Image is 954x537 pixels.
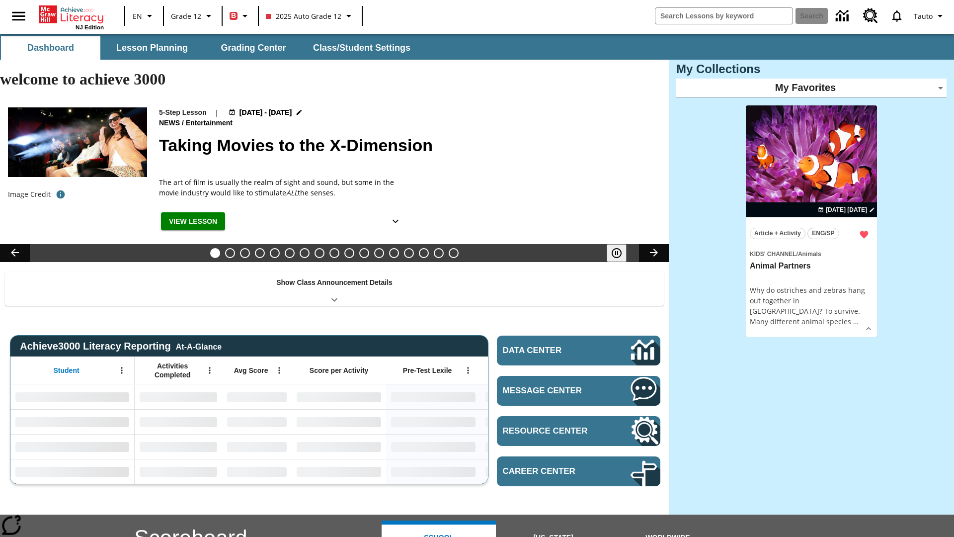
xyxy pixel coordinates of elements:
[222,409,292,434] div: No Data,
[389,248,399,258] button: Slide 13 Career Lesson
[855,226,873,244] button: Remove from Favorites
[135,384,222,409] div: No Data,
[830,2,857,30] a: Data Center
[176,341,222,352] div: At-A-Glance
[39,4,104,24] a: Home
[231,9,236,22] span: B
[76,24,104,30] span: NJ Edition
[884,3,910,29] a: Notifications
[222,459,292,484] div: No Data,
[39,3,104,30] div: Home
[403,366,452,375] span: Pre-Test Lexile
[20,341,222,352] span: Achieve3000 Literacy Reporting
[54,366,79,375] span: Student
[285,248,295,258] button: Slide 6 The Last Homesteaders
[255,248,265,258] button: Slide 4 Cars of the Future?
[807,228,839,239] button: ENG/SP
[266,11,341,21] span: 2025 Auto Grade 12
[746,105,877,338] div: lesson details
[239,107,292,118] span: [DATE] - [DATE]
[676,62,947,76] h3: My Collections
[159,118,182,129] span: News
[159,133,657,158] h2: Taking Movies to the X-Dimension
[461,363,476,378] button: Open Menu
[750,251,796,258] span: Kids' Channel
[310,366,369,375] span: Score per Activity
[480,434,575,459] div: No Data,
[607,244,627,262] button: Pause
[159,107,207,118] p: 5-Step Lesson
[676,79,947,97] div: My Favorites
[186,118,235,129] span: Entertainment
[497,376,660,406] a: Message Center
[853,317,859,326] span: …
[226,7,255,25] button: Boost Class color is red. Change class color
[386,212,405,231] button: Show Details
[133,11,142,21] span: EN
[857,2,884,29] a: Resource Center, Will open in new tab
[225,248,235,258] button: Slide 2 Labor Day: Workers Take a Stand
[215,107,219,118] span: |
[750,248,873,259] span: Topic: Kids' Channel/Animals
[503,386,601,396] span: Message Center
[210,248,220,258] button: Slide 1 Taking Movies to the X-Dimension
[754,228,801,239] span: Article + Activity
[5,271,664,306] div: Show Class Announcement Details
[128,7,160,25] button: Language: EN, Select a language
[114,363,129,378] button: Open Menu
[171,11,201,21] span: Grade 12
[51,185,71,203] button: Photo credit: Photo by The Asahi Shimbun via Getty Images
[202,363,217,378] button: Open Menu
[102,36,202,60] button: Lesson Planning
[286,188,298,197] em: ALL
[798,251,821,258] span: Animals
[826,205,867,214] span: [DATE] [DATE]
[161,212,225,231] button: View Lesson
[497,416,660,446] a: Resource Center, Will open in new tab
[270,248,280,258] button: Slide 5 Private! Keep Out!
[159,177,407,198] p: The art of film is usually the realm of sight and sound, but some in the movie industry would lik...
[1,36,100,60] button: Dashboard
[359,248,369,258] button: Slide 11 Mixed Practice: Citing Evidence
[374,248,384,258] button: Slide 12 Pre-release lesson
[914,11,933,21] span: Tauto
[816,205,877,214] button: Jul 07 - Jun 30 Choose Dates
[8,189,51,199] p: Image Credit
[404,248,414,258] button: Slide 14 Between Two Worlds
[240,248,250,258] button: Slide 3 Animal Partners
[503,466,601,476] span: Career Center
[234,366,268,375] span: Avg Score
[300,248,310,258] button: Slide 7 Solar Power to the People
[503,426,601,436] span: Resource Center
[222,434,292,459] div: No Data,
[910,7,950,25] button: Profile/Settings
[655,8,793,24] input: search field
[434,248,444,258] button: Slide 16 Point of View
[4,1,33,31] button: Open side menu
[861,321,876,336] button: Show Details
[135,409,222,434] div: No Data,
[449,248,459,258] button: Slide 17 The Constitution's Balancing Act
[750,285,873,327] div: Why do ostriches and zebras hang out together in [GEOGRAPHIC_DATA]? To survive. Many different an...
[182,119,184,127] span: /
[272,363,287,378] button: Open Menu
[262,7,359,25] button: Class: 2025 Auto Grade 12, Select your class
[497,456,660,486] a: Career Center
[135,434,222,459] div: No Data,
[8,107,147,177] img: Panel in front of the seats sprays water mist to the happy audience at a 4DX-equipped theater.
[135,459,222,484] div: No Data,
[503,346,597,356] span: Data Center
[607,244,636,262] div: Pause
[639,244,669,262] button: Lesson carousel, Next
[276,277,393,288] p: Show Class Announcement Details
[227,107,305,118] button: Aug 18 - Aug 24 Choose Dates
[222,384,292,409] div: No Data,
[305,36,418,60] button: Class/Student Settings
[140,361,205,379] span: Activities Completed
[204,36,303,60] button: Grading Center
[796,251,798,258] span: /
[497,336,660,365] a: Data Center
[344,248,354,258] button: Slide 10 The Invasion of the Free CD
[480,409,575,434] div: No Data,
